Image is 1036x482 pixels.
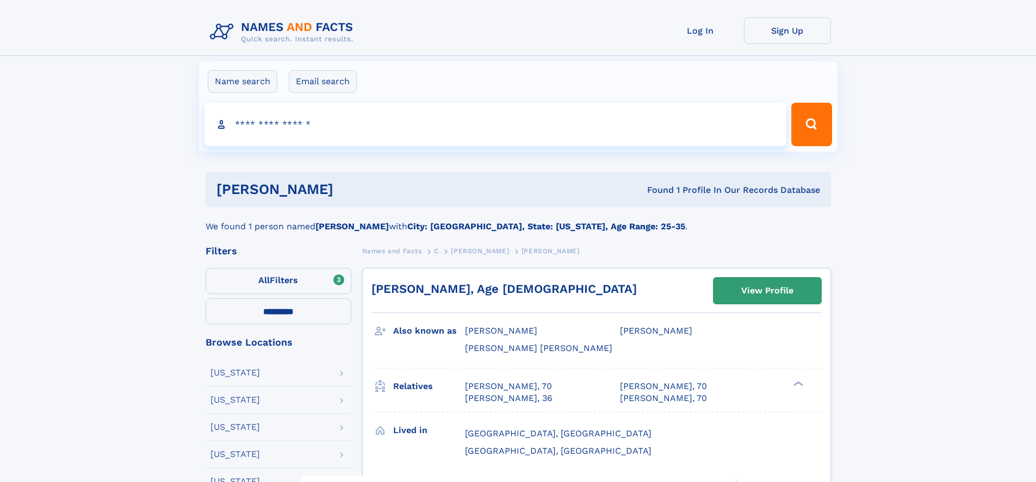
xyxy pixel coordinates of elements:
[522,247,580,255] span: [PERSON_NAME]
[258,275,270,285] span: All
[451,244,509,258] a: [PERSON_NAME]
[791,103,832,146] button: Search Button
[216,183,491,196] h1: [PERSON_NAME]
[465,343,612,353] span: [PERSON_NAME] [PERSON_NAME]
[393,421,465,440] h3: Lived in
[451,247,509,255] span: [PERSON_NAME]
[315,221,389,231] b: [PERSON_NAME]
[657,17,744,44] a: Log In
[210,396,260,404] div: [US_STATE]
[434,247,439,255] span: C
[465,392,553,404] a: [PERSON_NAME], 36
[210,368,260,377] div: [US_STATE]
[465,380,552,392] a: [PERSON_NAME], 70
[490,184,820,196] div: Found 1 Profile In Our Records Database
[393,322,465,340] h3: Also known as
[620,325,692,336] span: [PERSON_NAME]
[204,103,787,146] input: search input
[210,423,260,431] div: [US_STATE]
[210,450,260,459] div: [US_STATE]
[371,282,637,296] a: [PERSON_NAME], Age [DEMOGRAPHIC_DATA]
[206,17,362,47] img: Logo Names and Facts
[620,392,707,404] a: [PERSON_NAME], 70
[407,221,685,231] b: City: [GEOGRAPHIC_DATA], State: [US_STATE], Age Range: 25-35
[741,278,793,303] div: View Profile
[362,244,422,258] a: Names and Facts
[791,380,804,387] div: ❯
[465,428,652,439] span: [GEOGRAPHIC_DATA], [GEOGRAPHIC_DATA]
[206,207,831,233] div: We found 1 person named with .
[465,446,652,456] span: [GEOGRAPHIC_DATA], [GEOGRAPHIC_DATA]
[744,17,831,44] a: Sign Up
[206,268,351,294] label: Filters
[289,70,357,93] label: Email search
[620,380,707,392] a: [PERSON_NAME], 70
[206,246,351,256] div: Filters
[206,337,351,347] div: Browse Locations
[208,70,277,93] label: Name search
[465,325,537,336] span: [PERSON_NAME]
[714,278,821,304] a: View Profile
[434,244,439,258] a: C
[393,377,465,396] h3: Relatives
